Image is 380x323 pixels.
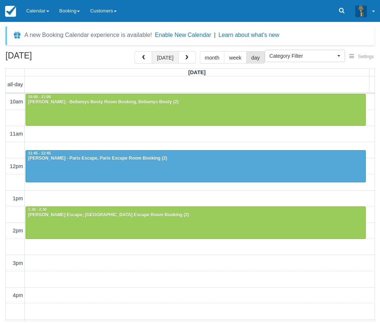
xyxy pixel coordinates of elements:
[270,52,336,60] span: Category Filter
[28,95,51,99] span: 10:00 - 11:00
[155,31,211,39] button: Enable New Calendar
[24,31,152,39] div: A new Booking Calendar experience is available!
[13,195,23,201] span: 1pm
[13,228,23,233] span: 2pm
[26,150,366,182] a: 11:45 - 12:45[PERSON_NAME] - Paris Escape, Paris Escape Room Booking (2)
[10,99,23,104] span: 10am
[28,212,364,218] div: [PERSON_NAME] Escape, [GEOGRAPHIC_DATA] Escape Room Booking (2)
[355,5,367,17] img: A3
[28,99,364,105] div: [PERSON_NAME] - Bellamys Booty Room Booking, Bellamys Booty (2)
[13,260,23,266] span: 3pm
[358,54,374,59] span: Settings
[10,163,23,169] span: 12pm
[26,206,366,239] a: 1:30 - 2:30[PERSON_NAME] Escape, [GEOGRAPHIC_DATA] Escape Room Booking (2)
[265,50,345,62] button: Category Filter
[152,51,178,64] button: [DATE]
[5,6,16,17] img: checkfront-main-nav-mini-logo.png
[26,94,366,126] a: 10:00 - 11:00[PERSON_NAME] - Bellamys Booty Room Booking, Bellamys Booty (2)
[28,151,51,155] span: 11:45 - 12:45
[224,51,247,64] button: week
[188,69,206,75] span: [DATE]
[28,156,364,161] div: [PERSON_NAME] - Paris Escape, Paris Escape Room Booking (2)
[8,81,23,87] span: all-day
[218,32,279,38] a: Learn about what's new
[345,52,378,62] button: Settings
[5,51,98,65] h2: [DATE]
[214,32,216,38] span: |
[13,292,23,298] span: 4pm
[28,208,47,212] span: 1:30 - 2:30
[246,51,265,64] button: day
[10,131,23,137] span: 11am
[200,51,225,64] button: month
